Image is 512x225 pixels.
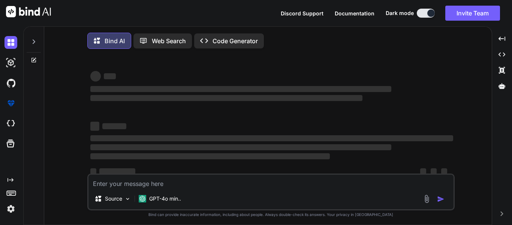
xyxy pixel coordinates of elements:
span: ‌ [104,73,116,79]
span: Discord Support [281,10,323,17]
img: darkAi-studio [4,56,17,69]
span: ‌ [102,123,126,129]
span: ‌ [90,144,391,150]
p: GPT-4o min.. [149,195,181,202]
span: Dark mode [386,9,414,17]
span: ‌ [441,168,447,174]
img: Pick Models [124,196,131,202]
p: Bind AI [105,36,125,45]
span: ‌ [90,95,362,101]
button: Documentation [335,9,374,17]
img: darkChat [4,36,17,49]
span: ‌ [90,86,391,92]
span: ‌ [90,168,96,174]
img: icon [437,195,445,203]
img: GPT-4o mini [139,195,146,202]
span: ‌ [90,122,99,131]
img: premium [4,97,17,110]
img: githubDark [4,77,17,89]
img: Bind AI [6,6,51,17]
button: Invite Team [445,6,500,21]
span: Documentation [335,10,374,17]
span: ‌ [99,168,135,174]
p: Bind can provide inaccurate information, including about people. Always double-check its answers.... [87,212,455,217]
span: ‌ [90,71,101,82]
span: ‌ [90,153,330,159]
p: Web Search [152,36,186,45]
img: attachment [422,195,431,203]
img: settings [4,202,17,215]
span: ‌ [431,168,437,174]
span: ‌ [90,135,453,141]
p: Code Generator [213,36,258,45]
p: Source [105,195,122,202]
img: cloudideIcon [4,117,17,130]
span: ‌ [420,168,426,174]
button: Discord Support [281,9,323,17]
